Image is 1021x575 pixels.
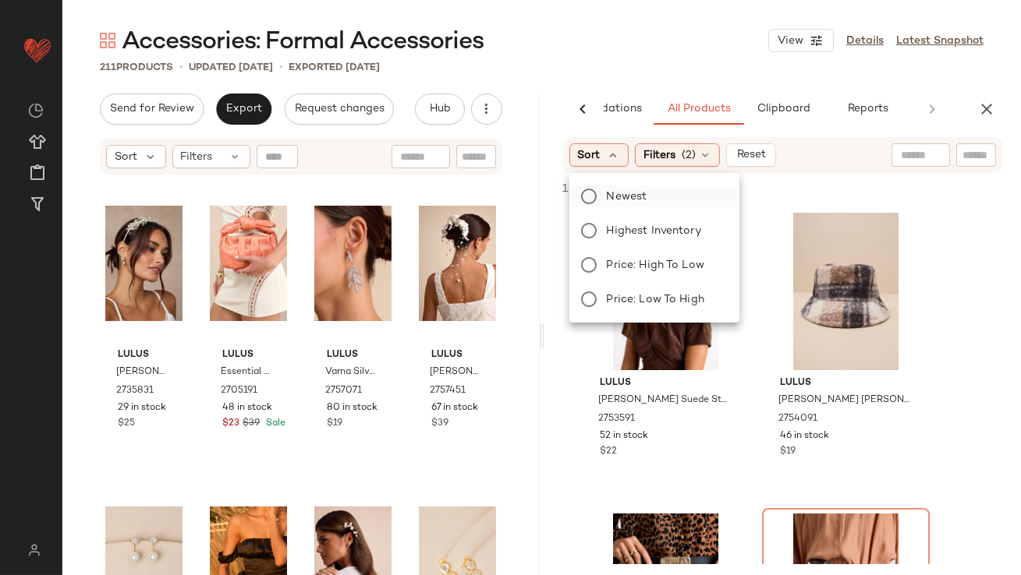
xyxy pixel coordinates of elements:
[756,103,810,115] span: Clipboard
[430,365,482,379] span: [PERSON_NAME] Flower Beaded Hair Comb
[415,93,465,125] button: Hub
[777,35,803,48] span: View
[116,384,154,398] span: 2735831
[846,33,884,49] a: Details
[607,291,704,308] span: Price: Low to High
[100,33,115,48] img: svg%3e
[105,185,183,342] img: 2735831_03_OM_2025-07-21.jpg
[294,103,385,115] span: Request changes
[598,393,730,407] span: [PERSON_NAME] Suede Studded Cabbie Hat
[780,376,912,390] span: Lulus
[122,26,484,58] span: Accessories: Formal Accessories
[263,418,285,429] span: Sale
[431,401,478,415] span: 67 in stock
[327,417,342,431] span: $19
[314,185,392,342] img: 2757071_01_OM_2025-09-25.jpg
[222,417,239,431] span: $23
[768,29,834,52] button: View
[118,401,166,415] span: 29 in stock
[118,417,135,431] span: $25
[222,348,275,362] span: Lulus
[221,365,273,379] span: Essential Style Orange Striped Woven Knot Handle Clutch Bag
[780,445,796,459] span: $19
[682,147,696,164] span: (2)
[598,412,635,426] span: 2753591
[116,365,168,379] span: [PERSON_NAME] Pearl Beaded Flower Headband
[563,181,603,197] span: 1,102 of
[28,103,44,118] img: svg%3e
[100,93,204,125] button: Send for Review
[285,93,394,125] button: Request changes
[578,147,601,164] span: Sort
[100,60,173,76] div: Products
[118,348,170,362] span: Lulus
[527,103,641,115] span: AI Recommendations
[221,384,257,398] span: 2705191
[22,34,53,65] img: heart_red.DM2ytmEG.svg
[179,59,183,76] span: •
[243,417,260,431] span: $39
[896,33,984,49] a: Latest Snapshot
[587,213,744,370] img: 2753591_01_OM_2025-09-25.jpg
[600,445,617,459] span: $22
[419,185,496,342] img: 2757451_01_OM_2025-09-24.jpg
[100,62,116,73] span: 211
[431,348,484,362] span: Lulus
[428,103,450,115] span: Hub
[327,401,378,415] span: 80 in stock
[726,143,776,167] button: Reset
[181,149,213,165] span: Filters
[325,384,362,398] span: 2757071
[189,60,273,76] p: updated [DATE]
[778,412,817,426] span: 2754091
[109,103,194,115] span: Send for Review
[846,103,888,115] span: Reports
[325,365,378,379] span: Varna Silver Rhinestone Leaf Earrings
[607,223,701,239] span: Highest Inventory
[607,257,704,273] span: Price: High to Low
[327,348,379,362] span: Lulus
[279,59,282,76] span: •
[19,544,49,556] img: svg%3e
[289,60,380,76] p: Exported [DATE]
[780,429,829,443] span: 46 in stock
[225,103,262,115] span: Export
[430,384,466,398] span: 2757451
[607,189,647,205] span: Newest
[736,149,766,161] span: Reset
[431,417,448,431] span: $39
[115,149,137,165] span: Sort
[600,376,732,390] span: Lulus
[600,429,648,443] span: 52 in stock
[778,393,910,407] span: [PERSON_NAME] [PERSON_NAME] and Black Plaid Teddy Bucket Hat
[643,147,675,164] span: Filters
[210,185,287,342] img: 2705191_01_OM.jpg
[222,401,272,415] span: 48 in stock
[768,213,924,370] img: 2754091_02_front_2025-09-23.jpg
[216,93,271,125] button: Export
[666,103,730,115] span: All Products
